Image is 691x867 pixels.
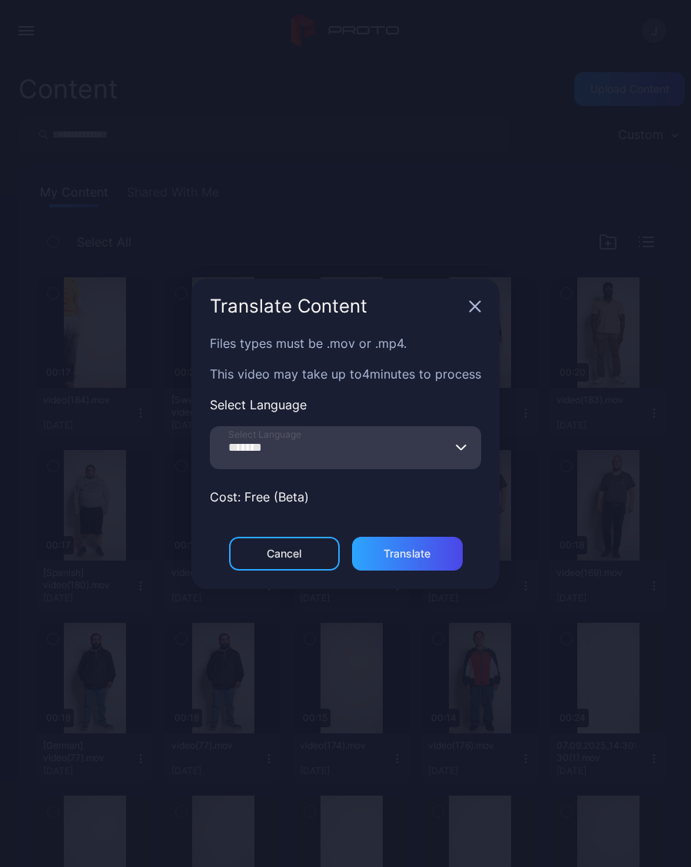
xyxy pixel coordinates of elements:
button: Select Language [455,426,467,469]
input: Select Language [210,426,481,469]
div: Translate [384,548,430,560]
p: Select Language [210,395,481,414]
button: Translate [352,537,463,571]
p: This video may take up to 4 minutes to process [210,365,481,383]
div: Translate Content [210,297,463,316]
button: Cancel [229,537,340,571]
p: Cost: Free (Beta) [210,488,481,506]
div: Cancel [267,548,301,560]
p: Files types must be .mov or .mp4. [210,334,481,352]
span: Select Language [228,429,301,441]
